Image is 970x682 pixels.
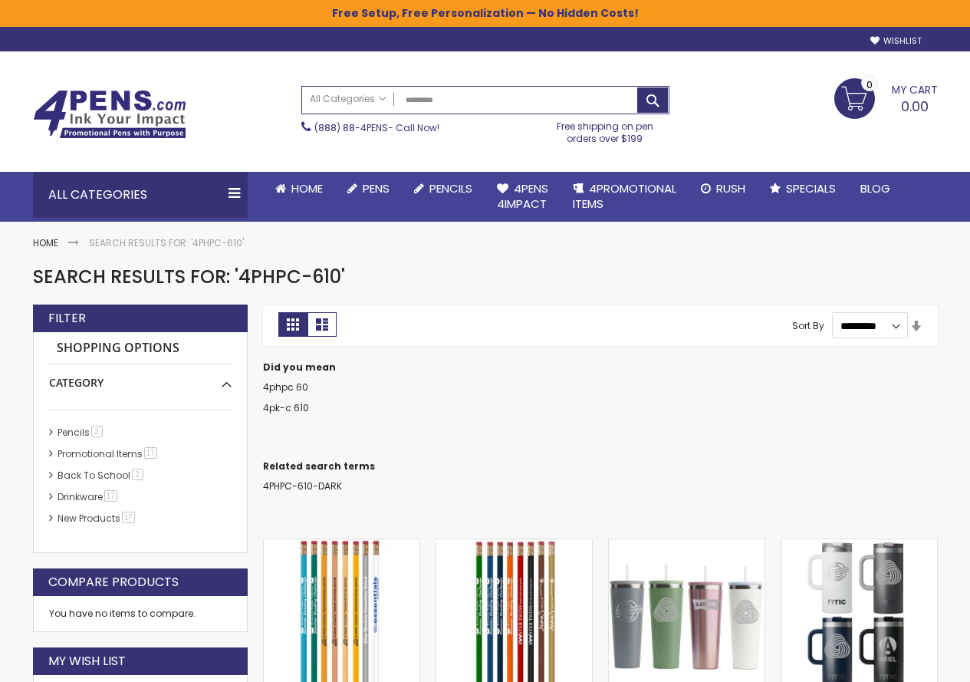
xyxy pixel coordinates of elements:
div: You have no items to compare. [33,596,248,632]
span: 17 [144,447,157,459]
a: 4phpc 60 [263,381,308,394]
a: Pens [335,172,402,206]
span: 17 [104,490,117,502]
span: 4PROMOTIONAL ITEMS [573,180,676,212]
span: Rush [716,180,745,196]
img: 4Pens Custom Pens and Promotional Products [33,90,186,139]
a: Home [263,172,335,206]
span: Search results for: '4PHPC-610' [33,264,345,289]
span: Pencils [429,180,472,196]
span: 4Pens 4impact [497,180,548,212]
a: Blog [848,172,903,206]
a: Home [33,236,58,249]
strong: Grid [278,312,307,337]
dt: Related search terms [263,460,938,473]
span: 0 [866,77,873,92]
a: Specials [758,172,848,206]
span: Home [291,180,323,196]
a: Pencils2 [54,426,108,439]
strong: My Wish List [48,653,126,670]
span: 2 [132,469,143,480]
a: Round Wooden No. 2 Lead Promotional Pencil- Dark Assortment [436,539,592,552]
div: Category [49,364,232,390]
span: Specials [786,180,836,196]
strong: Filter [48,310,86,327]
label: Sort By [792,319,824,332]
a: Drinkware17 [54,490,123,503]
strong: Compare Products [48,574,179,591]
span: 17 [122,512,135,523]
a: All Categories [302,87,394,112]
strong: Search results for: '4PHPC-610' [89,236,244,249]
a: Rush [689,172,758,206]
a: Promotional Items17 [54,447,163,460]
dt: Did you mean [263,361,938,374]
a: 4pk-c 610 [263,401,309,414]
a: (888) 88-4PENS [314,121,388,134]
a: 4PHPC-610-DARK [263,479,342,493]
a: New Products17 [54,512,140,525]
a: 4Pens4impact [485,172,561,222]
a: Round Wooden No. 2 Lead Promotional Pencil- Light Assortment [264,539,419,552]
a: 28 Oz. RTIC® Everyday Premium Promotional Tumbler [609,539,764,552]
div: All Categories [33,172,248,218]
span: - Call Now! [314,121,439,134]
span: Blog [860,180,890,196]
a: Customizable 16 Oz. RTIC® Road Trip Travel Mug [781,539,937,552]
strong: Shopping Options [49,332,232,365]
a: Wishlist [870,35,922,47]
span: 0.00 [901,97,929,116]
span: Pens [363,180,390,196]
a: 0.00 0 [834,78,938,117]
span: All Categories [310,93,386,105]
a: 4PROMOTIONALITEMS [561,172,689,222]
a: Back To School2 [54,469,149,482]
div: Free shipping on pen orders over $199 [541,114,669,145]
a: Pencils [402,172,485,206]
span: 2 [91,426,103,437]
